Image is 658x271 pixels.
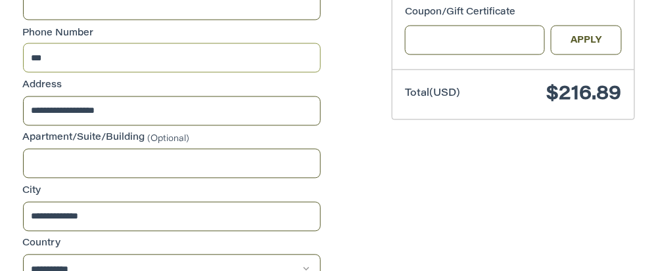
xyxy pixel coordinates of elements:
label: City [23,185,321,199]
span: Total (USD) [405,89,460,99]
label: Address [23,79,321,93]
input: Gift Certificate or Coupon Code [405,26,545,55]
span: $216.89 [547,85,622,105]
label: Apartment/Suite/Building [23,132,321,146]
button: Apply [551,26,622,55]
label: Phone Number [23,27,321,41]
label: Country [23,238,321,251]
small: (Optional) [148,135,190,144]
div: Coupon/Gift Certificate [405,6,622,20]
